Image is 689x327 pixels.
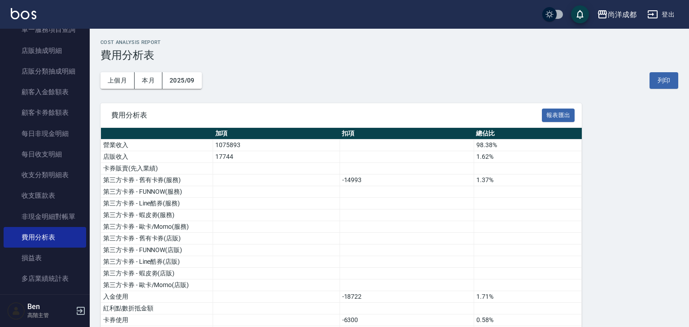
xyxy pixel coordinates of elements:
td: 卡券使用 [101,314,213,326]
button: 尚洋成都 [593,5,640,24]
h5: Ben [27,302,73,311]
td: 入金使用 [101,291,213,303]
td: 第三方卡券 - 蝦皮劵(服務) [101,209,213,221]
h2: Cost analysis Report [100,39,678,45]
td: 第三方卡券 - 歐卡/Momo(服務) [101,221,213,233]
td: 98.38% [474,140,581,151]
a: 多店業績統計表 [4,268,86,289]
td: 1.62% [474,151,581,163]
button: 登出 [644,6,678,23]
td: 第三方卡券 - 舊有卡券(店販) [101,233,213,244]
a: 損益表 [4,248,86,268]
td: 第三方卡券 - Line酷券(服務) [101,198,213,209]
img: Logo [11,8,36,19]
button: 2025/09 [162,72,202,89]
a: 顧客卡券餘額表 [4,102,86,123]
td: -14993 [340,174,474,186]
button: save [571,5,589,23]
td: 店販收入 [101,151,213,163]
td: 0.58% [474,314,581,326]
a: 每日非現金明細 [4,123,86,144]
td: 第三方卡券 - FUNNOW(服務) [101,186,213,198]
td: 營業收入 [101,140,213,151]
a: 每日收支明細 [4,144,86,165]
a: 多店店販銷售排行 [4,289,86,310]
a: 店販分類抽成明細 [4,61,86,82]
th: 總佔比 [474,128,581,140]
a: 收支分類明細表 [4,165,86,185]
a: 店販抽成明細 [4,40,86,61]
span: 費用分析表 [111,111,542,120]
td: 第三方卡券 - 歐卡/Momo(店販) [101,279,213,291]
div: 尚洋成都 [608,9,637,20]
img: Person [7,302,25,320]
td: 第三方卡券 - FUNNOW(店販) [101,244,213,256]
a: 顧客入金餘額表 [4,82,86,102]
td: 第三方卡券 - Line酷券(店販) [101,256,213,268]
button: 本月 [135,72,162,89]
button: 報表匯出 [542,109,575,122]
button: 列印 [650,72,678,89]
td: 第三方卡券 - 蝦皮劵(店販) [101,268,213,279]
td: 第三方卡券 - 舊有卡券(服務) [101,174,213,186]
td: 紅利點數折抵金額 [101,303,213,314]
td: -6300 [340,314,474,326]
th: 加項 [213,128,340,140]
td: 17744 [213,151,340,163]
a: 單一服務項目查詢 [4,19,86,40]
th: 扣項 [340,128,474,140]
td: -18722 [340,291,474,303]
a: 費用分析表 [4,227,86,248]
td: 卡券販賣(先入業績) [101,163,213,174]
td: 1.37% [474,174,581,186]
td: 1075893 [213,140,340,151]
td: 1.71% [474,291,581,303]
a: 收支匯款表 [4,185,86,206]
p: 高階主管 [27,311,73,319]
a: 非現金明細對帳單 [4,206,86,227]
button: 上個月 [100,72,135,89]
h3: 費用分析表 [100,49,678,61]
